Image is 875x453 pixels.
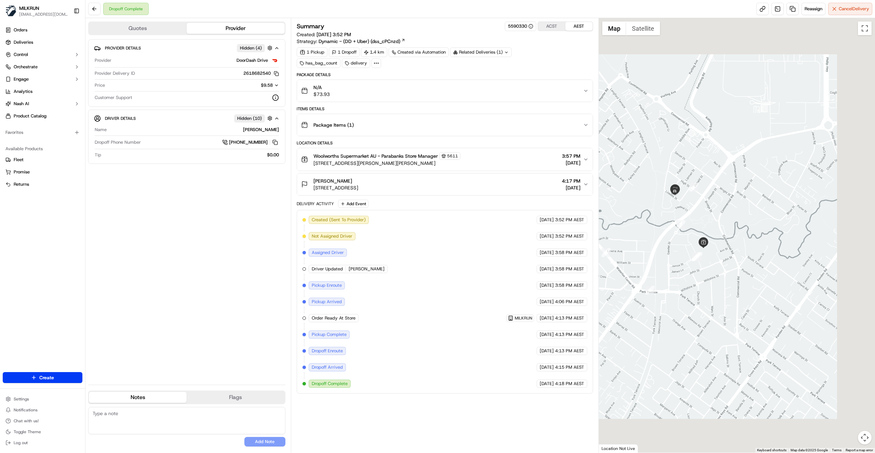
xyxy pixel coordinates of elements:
[562,184,580,191] span: [DATE]
[858,22,872,35] button: Toggle fullscreen view
[14,157,24,163] span: Fleet
[105,116,136,121] span: Driver Details
[508,23,533,29] button: 5590330
[243,70,279,76] button: 2618682540
[14,76,29,82] span: Engage
[562,178,580,184] span: 4:17 PM
[95,70,135,76] span: Provider Delivery ID
[95,152,101,158] span: Tip
[329,47,360,57] div: 1 Dropoff
[565,22,593,31] button: AEST
[187,392,284,403] button: Flags
[14,407,38,413] span: Notifications
[312,331,347,338] span: Pickup Complete
[447,153,458,159] span: 5611
[3,405,82,415] button: Notifications
[3,438,82,448] button: Log out
[313,84,330,91] span: N/A
[601,444,623,453] a: Open this area in Google Maps (opens a new window)
[297,23,324,29] h3: Summary
[14,429,41,435] span: Toggle Theme
[222,139,279,146] a: [PHONE_NUMBER]
[240,45,262,51] span: Hidden ( 4 )
[19,12,68,17] button: [EMAIL_ADDRESS][DOMAIN_NAME]
[676,220,685,229] div: 7
[3,167,82,178] button: Promise
[5,169,80,175] a: Promise
[555,348,584,354] span: 4:13 PM AEST
[555,315,584,321] span: 4:13 PM AEST
[14,39,33,45] span: Deliveries
[3,416,82,426] button: Chat with us!
[313,184,358,191] span: [STREET_ADDRESS]
[297,106,593,112] div: Items Details
[555,250,584,256] span: 3:58 PM AEST
[312,381,348,387] span: Dropoff Complete
[313,122,354,128] span: Package Items ( 1 )
[313,178,352,184] span: [PERSON_NAME]
[555,266,584,272] span: 3:58 PM AEST
[555,381,584,387] span: 4:18 PM AEST
[361,47,387,57] div: 1.4 km
[312,348,343,354] span: Dropoff Enroute
[540,233,554,239] span: [DATE]
[297,58,340,68] div: has_bag_count
[3,25,82,36] a: Orders
[237,115,262,122] span: Hidden ( 10 )
[94,113,280,124] button: Driver DetailsHidden (10)
[342,58,370,68] div: delivery
[14,27,27,33] span: Orders
[689,183,698,192] div: 8
[692,252,701,261] div: 6
[312,299,342,305] span: Pickup Arrived
[828,3,872,15] button: CancelDelivery
[3,127,82,138] div: Favorites
[555,299,584,305] span: 4:06 PM AEST
[14,169,30,175] span: Promise
[234,114,274,123] button: Hidden (10)
[229,139,268,145] span: [PHONE_NUMBER]
[3,372,82,383] button: Create
[3,394,82,404] button: Settings
[297,47,327,57] div: 1 Pickup
[555,282,584,288] span: 3:58 PM AEST
[14,396,29,402] span: Settings
[562,153,580,159] span: 3:57 PM
[832,448,842,452] a: Terms (opens in new tab)
[297,38,405,45] div: Strategy:
[858,431,872,444] button: Map camera controls
[626,22,660,35] button: Show satellite imagery
[14,101,29,107] span: Nash AI
[317,31,351,38] span: [DATE] 3:52 PM
[95,82,105,88] span: Price
[19,5,39,12] span: MILKRUN
[14,181,29,187] span: Returns
[802,3,825,15] button: Reassign
[3,3,71,19] button: MILKRUNMILKRUN[EMAIL_ADDRESS][DOMAIN_NAME]
[297,201,334,207] div: Delivery Activity
[538,22,565,31] button: ACST
[271,56,279,65] img: doordash_logo_v2.png
[3,98,82,109] button: Nash AI
[389,47,449,57] a: Created via Automation
[312,364,343,370] span: Dropoff Arrived
[601,444,623,453] img: Google
[540,348,554,354] span: [DATE]
[3,86,82,97] a: Analytics
[14,52,28,58] span: Control
[5,157,80,163] a: Fleet
[187,23,284,34] button: Provider
[297,80,593,102] button: N/A$73.93
[237,57,268,63] span: DoorDash Drive
[599,444,638,453] div: Location Not Live
[89,23,187,34] button: Quotes
[297,72,593,77] div: Package Details
[540,217,554,223] span: [DATE]
[3,427,82,437] button: Toggle Theme
[39,374,54,381] span: Create
[313,91,330,98] span: $73.93
[3,179,82,190] button: Returns
[14,64,38,70] span: Orchestrate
